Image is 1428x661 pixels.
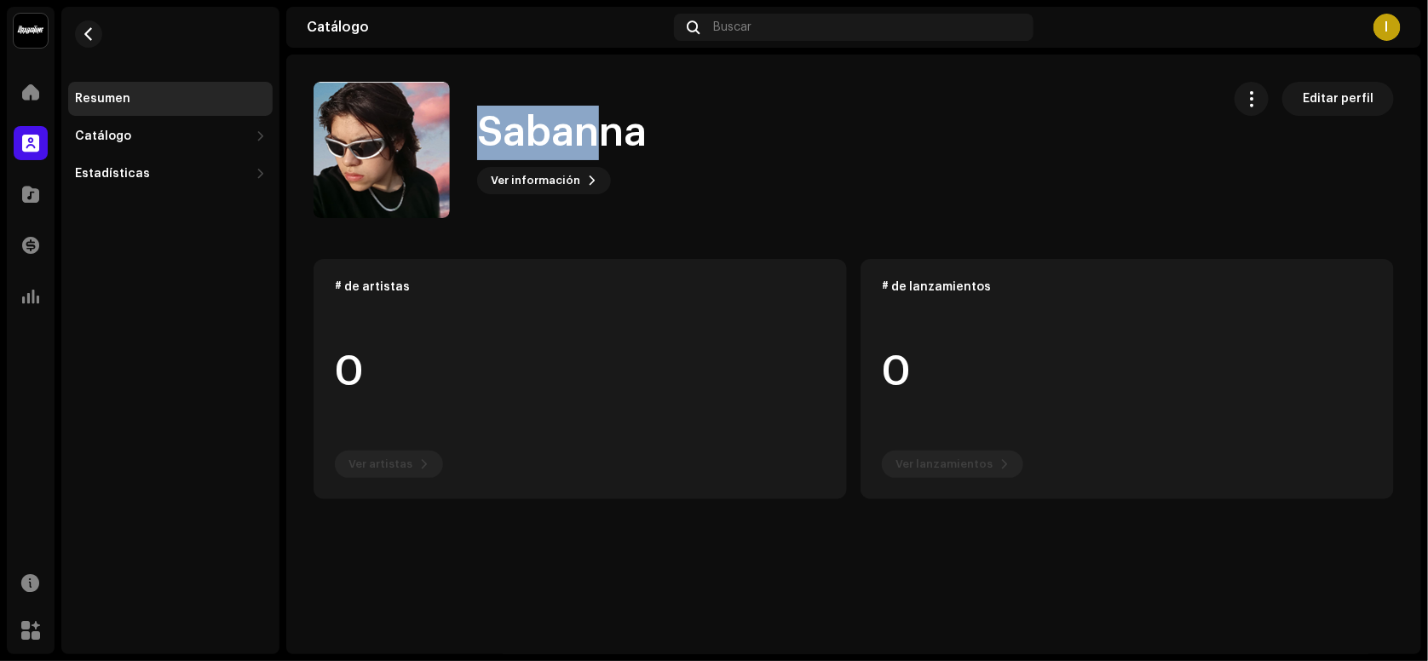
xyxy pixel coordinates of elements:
button: Editar perfil [1282,82,1394,116]
span: Buscar [714,20,752,34]
h1: Sabanna [477,106,647,160]
span: Ver información [491,164,580,198]
re-m-nav-item: Resumen [68,82,273,116]
button: Ver información [477,167,611,194]
span: Editar perfil [1303,82,1373,116]
re-o-card-data: # de lanzamientos [861,259,1394,499]
div: Catálogo [307,20,667,34]
re-o-card-data: # de artistas [314,259,847,499]
div: Resumen [75,92,130,106]
img: 10370c6a-d0e2-4592-b8a2-38f444b0ca44 [14,14,48,48]
div: Estadísticas [75,167,150,181]
img: 1888cfed-5d89-4514-a91f-4362eec12393 [314,82,450,218]
re-m-nav-dropdown: Estadísticas [68,157,273,191]
div: I [1373,14,1401,41]
div: Catálogo [75,129,131,143]
re-m-nav-dropdown: Catálogo [68,119,273,153]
